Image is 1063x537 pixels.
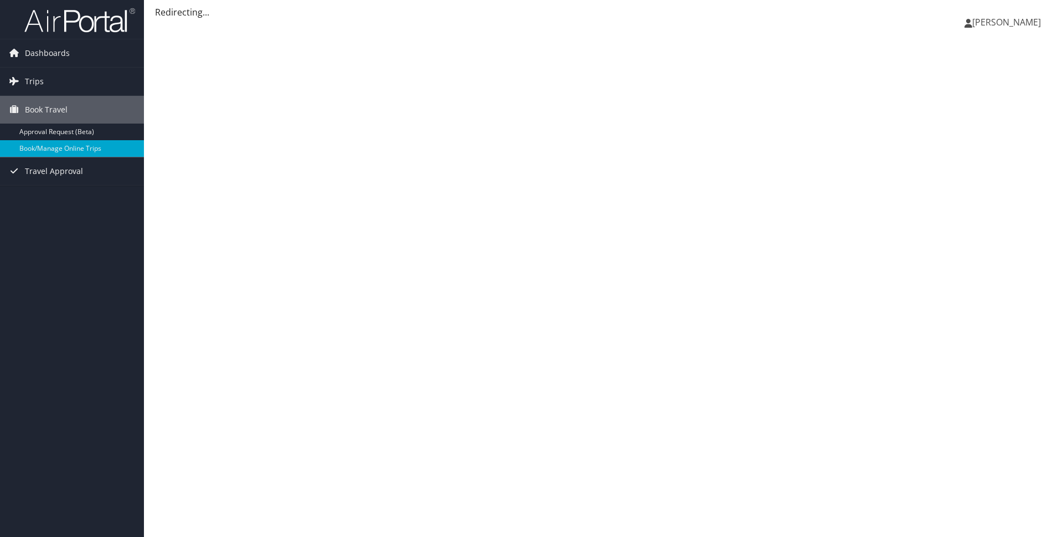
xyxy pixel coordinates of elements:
span: Dashboards [25,39,70,67]
div: Redirecting... [155,6,1052,19]
span: Travel Approval [25,157,83,185]
span: [PERSON_NAME] [972,16,1041,28]
span: Book Travel [25,96,68,124]
span: Trips [25,68,44,95]
img: airportal-logo.png [24,7,135,33]
a: [PERSON_NAME] [964,6,1052,39]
